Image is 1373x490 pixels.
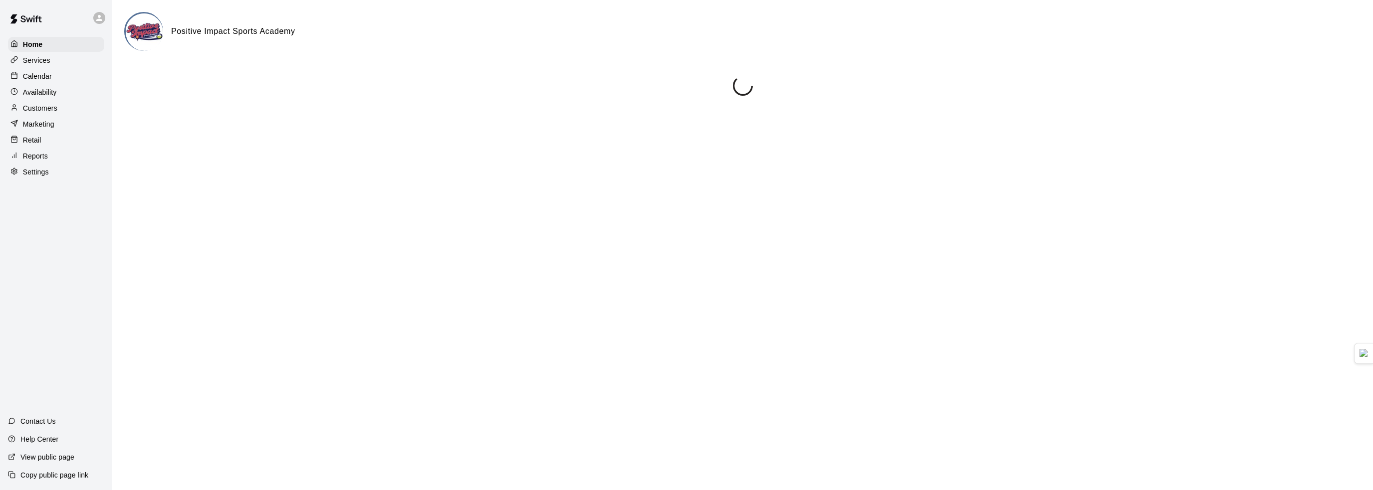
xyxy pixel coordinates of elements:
a: Calendar [8,69,104,84]
p: View public page [20,452,74,462]
p: Marketing [23,119,54,129]
a: Marketing [8,117,104,132]
p: Settings [23,167,49,177]
a: Availability [8,85,104,100]
p: Reports [23,151,48,161]
a: Home [8,37,104,52]
img: Detect Auto [1360,349,1369,358]
p: Contact Us [20,416,56,426]
p: Home [23,39,43,49]
p: Help Center [20,434,58,444]
p: Services [23,55,50,65]
p: Copy public page link [20,470,88,480]
a: Reports [8,149,104,163]
a: Customers [8,101,104,116]
h6: Positive Impact Sports Academy [171,25,295,38]
a: Services [8,53,104,68]
a: Retail [8,133,104,148]
p: Availability [23,87,57,97]
p: Retail [23,135,41,145]
p: Calendar [23,71,52,81]
a: Settings [8,164,104,179]
p: Customers [23,103,57,113]
img: Positive Impact Sports Academy logo [126,13,163,51]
